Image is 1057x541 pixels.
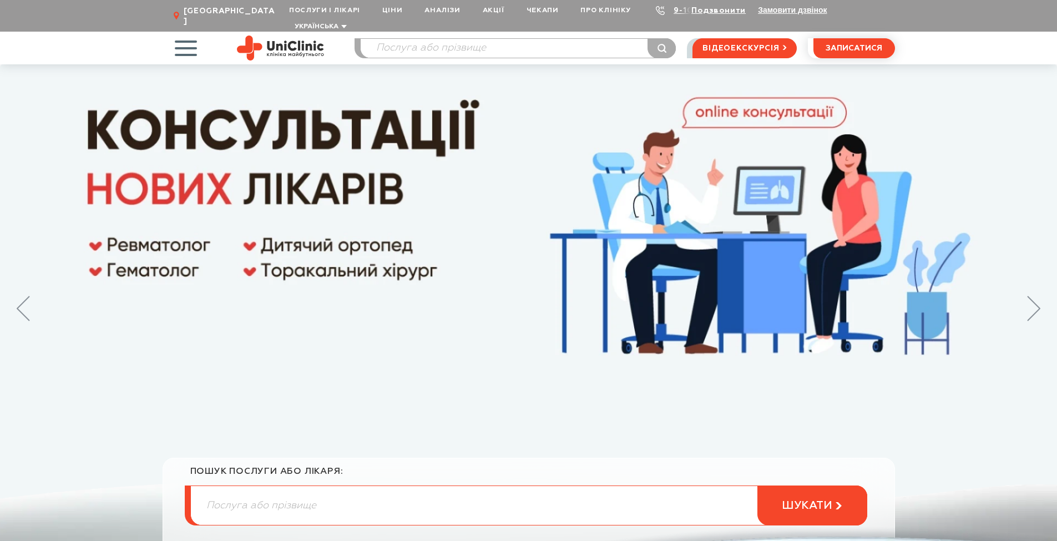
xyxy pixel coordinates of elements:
[757,486,867,525] button: шукати
[813,38,895,58] button: записатися
[674,7,698,14] a: 9-103
[758,6,827,14] button: Замовити дзвінок
[292,23,347,31] button: Українська
[692,38,796,58] a: відеоекскурсія
[237,36,324,60] img: Uniclinic
[691,7,746,14] a: Подзвонити
[191,486,867,525] input: Послуга або прізвище
[782,499,832,513] span: шукати
[702,39,779,58] span: відеоекскурсія
[184,6,278,26] span: [GEOGRAPHIC_DATA]
[190,466,867,486] div: пошук послуги або лікаря:
[361,39,676,58] input: Послуга або прізвище
[295,23,338,30] span: Українська
[826,44,882,52] span: записатися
